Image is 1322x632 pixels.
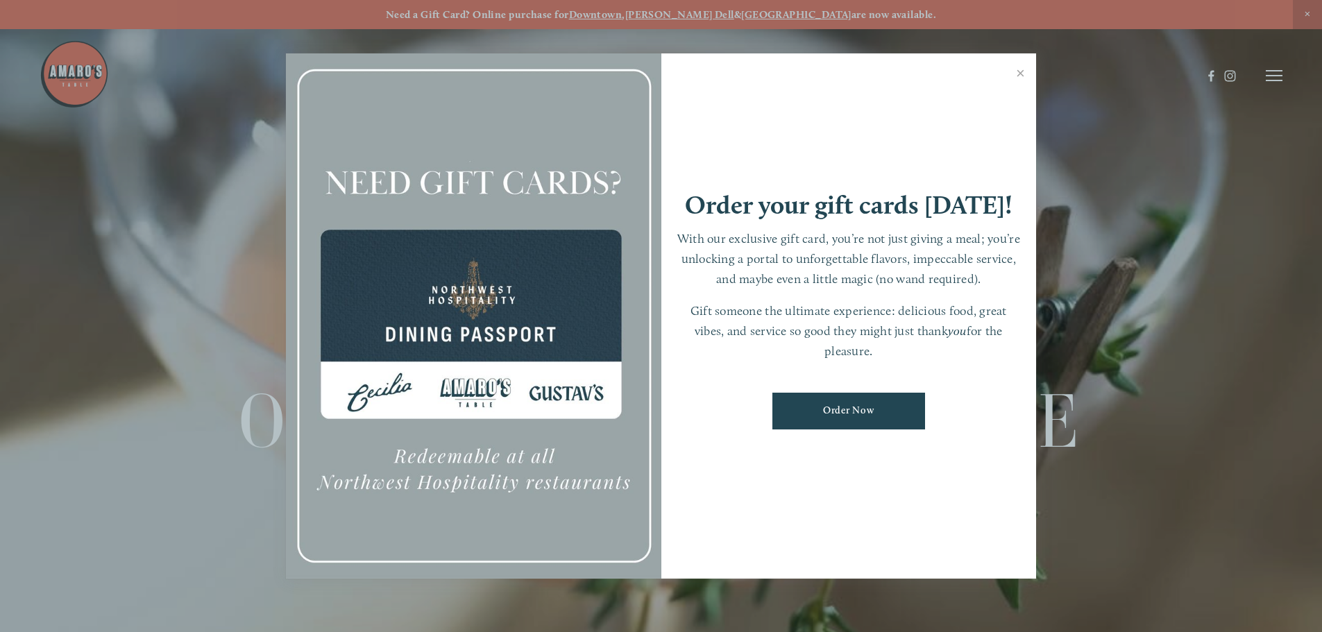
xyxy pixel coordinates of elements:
p: With our exclusive gift card, you’re not just giving a meal; you’re unlocking a portal to unforge... [675,229,1023,289]
h1: Order your gift cards [DATE]! [685,192,1012,218]
p: Gift someone the ultimate experience: delicious food, great vibes, and service so good they might... [675,301,1023,361]
a: Close [1007,55,1034,94]
a: Order Now [772,393,925,429]
em: you [948,323,967,338]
